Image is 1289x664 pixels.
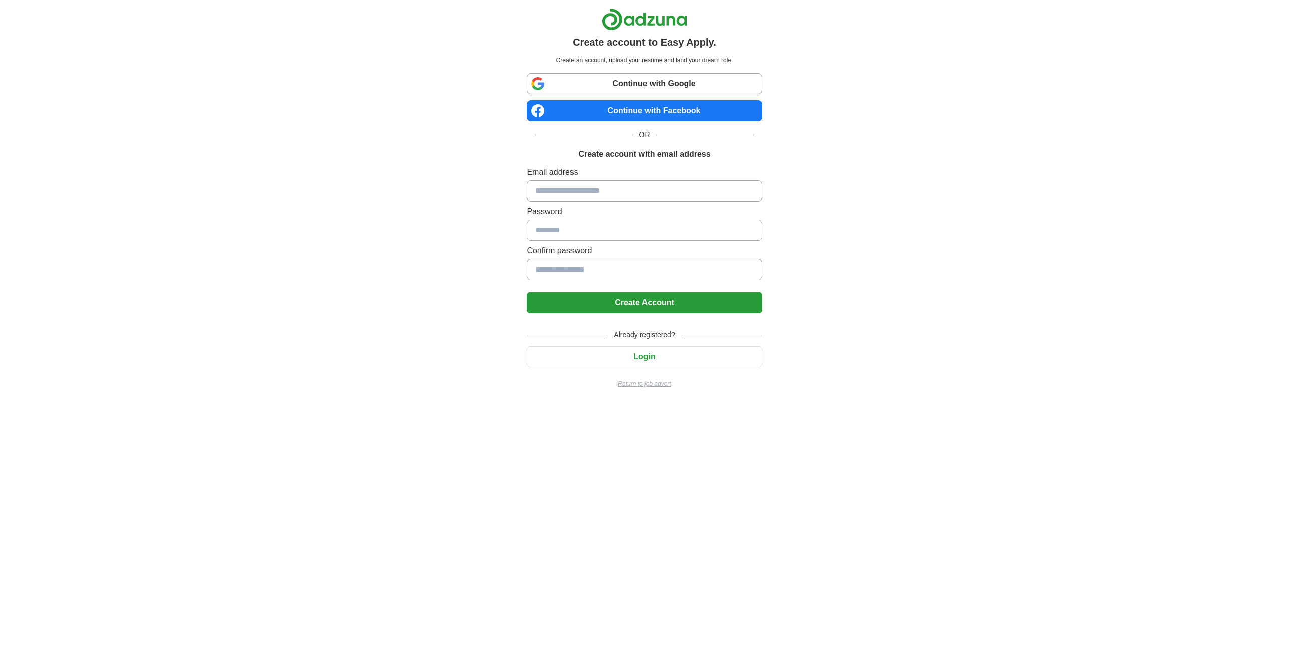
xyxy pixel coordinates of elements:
span: OR [633,129,656,140]
h1: Create account to Easy Apply. [572,35,717,50]
a: Login [527,352,762,361]
h1: Create account with email address [578,148,710,160]
button: Create Account [527,292,762,313]
label: Confirm password [527,245,762,257]
label: Email address [527,166,762,178]
p: Create an account, upload your resume and land your dream role. [529,56,760,65]
span: Already registered? [608,329,681,340]
label: Password [527,206,762,218]
a: Continue with Facebook [527,100,762,121]
a: Continue with Google [527,73,762,94]
button: Login [527,346,762,367]
img: Adzuna logo [602,8,687,31]
a: Return to job advert [527,379,762,388]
